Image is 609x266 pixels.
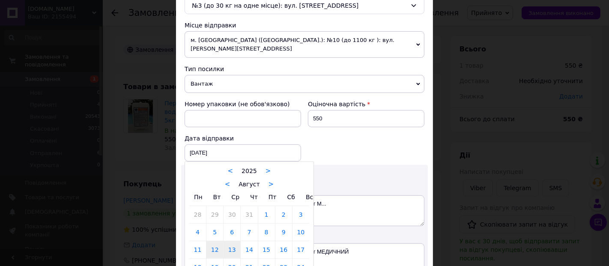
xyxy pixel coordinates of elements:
[258,206,275,223] a: 1
[189,206,206,223] a: 28
[241,241,257,258] a: 14
[206,224,223,241] a: 5
[250,194,258,200] span: Чт
[258,224,275,241] a: 8
[287,194,295,200] span: Сб
[241,206,257,223] a: 31
[189,241,206,258] a: 11
[228,167,233,175] a: <
[231,194,239,200] span: Ср
[206,206,223,223] a: 29
[224,224,240,241] a: 6
[225,180,230,188] a: <
[293,241,309,258] a: 17
[224,206,240,223] a: 30
[258,241,275,258] a: 15
[269,180,274,188] a: >
[213,194,221,200] span: Вт
[306,194,313,200] span: Вс
[224,241,240,258] a: 13
[241,224,257,241] a: 7
[206,241,223,258] a: 12
[293,224,309,241] a: 10
[275,224,292,241] a: 9
[189,224,206,241] a: 4
[242,167,257,174] span: 2025
[194,194,203,200] span: Пн
[239,181,260,188] span: Август
[275,241,292,258] a: 16
[269,194,277,200] span: Пт
[275,206,292,223] a: 2
[266,167,271,175] a: >
[293,206,309,223] a: 3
